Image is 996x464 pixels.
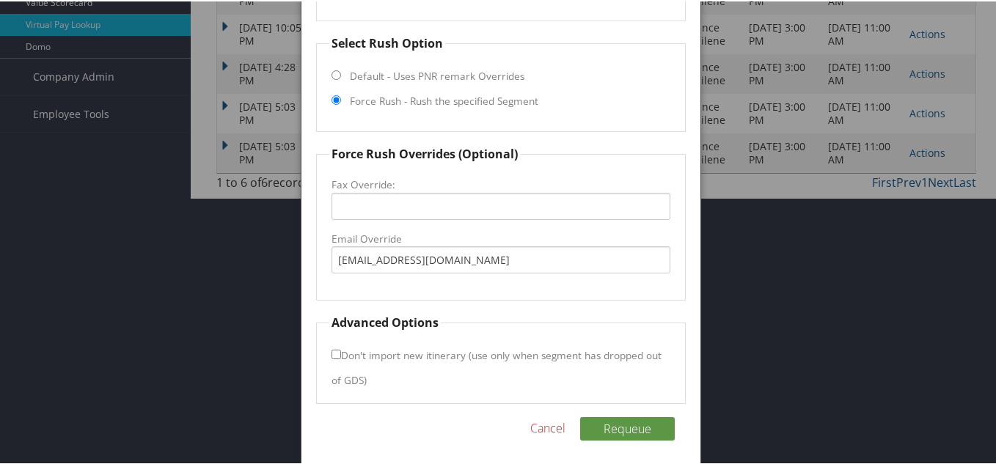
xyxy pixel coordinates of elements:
input: Don't import new itinerary (use only when segment has dropped out of GDS) [332,348,341,358]
label: Force Rush - Rush the specified Segment [350,92,538,107]
legend: Select Rush Option [329,33,445,51]
legend: Advanced Options [329,312,441,330]
a: Cancel [530,418,565,435]
label: Default - Uses PNR remark Overrides [350,67,524,82]
label: Email Override [332,230,670,245]
legend: Force Rush Overrides (Optional) [329,144,520,161]
label: Fax Override: [332,176,670,191]
label: Don't import new itinerary (use only when segment has dropped out of GDS) [332,340,662,392]
button: Requeue [580,416,675,439]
